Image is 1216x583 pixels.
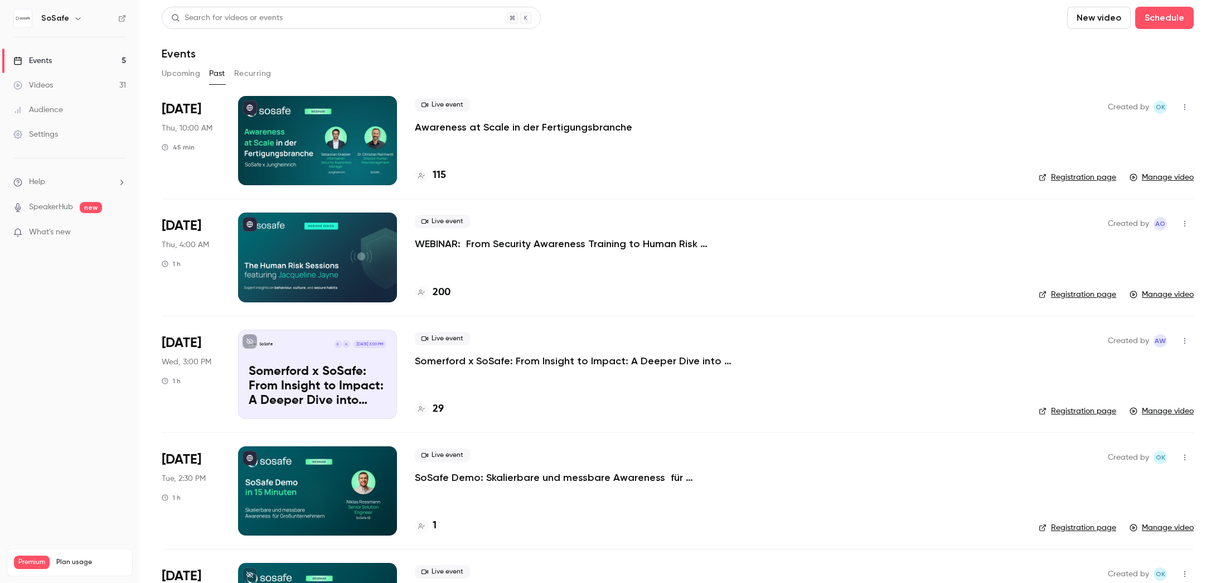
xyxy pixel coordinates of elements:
li: help-dropdown-opener [13,176,126,188]
span: Live event [415,449,470,462]
span: Created by [1108,334,1149,348]
span: Plan usage [56,558,125,567]
p: SoSafe [259,341,273,347]
span: [DATE] [162,451,201,469]
a: Registration page [1039,289,1116,300]
span: Created by [1108,567,1149,581]
a: Manage video [1130,289,1194,300]
span: Tue, 2:30 PM [162,473,206,484]
span: Thu, 10:00 AM [162,123,212,134]
span: Help [29,176,45,188]
a: 29 [415,402,444,417]
div: Sep 4 Thu, 12:00 PM (Australia/Sydney) [162,213,220,302]
a: Registration page [1039,172,1116,183]
a: Registration page [1039,522,1116,533]
span: new [80,202,102,213]
div: Sep 3 Wed, 3:00 PM (Europe/Berlin) [162,330,220,419]
span: [DATE] [162,217,201,235]
button: Recurring [234,65,272,83]
div: 45 min [162,143,195,152]
a: 200 [415,285,450,300]
span: OK [1156,567,1165,581]
a: WEBINAR: From Security Awareness Training to Human Risk Management [415,237,749,250]
h4: 1 [433,518,437,533]
div: A [342,340,351,349]
a: Awareness at Scale in der Fertigungsbranche [415,121,632,134]
span: Live event [415,98,470,112]
span: What's new [29,227,71,238]
div: Settings [13,129,58,140]
h4: 200 [433,285,450,300]
span: OK [1156,100,1165,114]
h4: 115 [433,168,446,183]
a: 115 [415,168,446,183]
div: Search for videos or events [171,12,283,24]
span: Live event [415,332,470,345]
iframe: Noticeable Trigger [113,228,126,238]
div: 1 h [162,493,181,502]
button: Past [209,65,225,83]
button: Schedule [1135,7,1194,29]
a: SpeakerHub [29,201,73,213]
h6: SoSafe [41,13,69,24]
span: Wed, 3:00 PM [162,356,211,368]
span: Created by [1108,217,1149,230]
a: Manage video [1130,522,1194,533]
div: Videos [13,80,53,91]
div: Sep 4 Thu, 10:00 AM (Europe/Berlin) [162,96,220,185]
button: New video [1067,7,1131,29]
span: Thu, 4:00 AM [162,239,209,250]
span: [DATE] [162,100,201,118]
span: Olga Krukova [1154,100,1167,114]
a: Somerford x SoSafe: From Insight to Impact: A Deeper Dive into Behavioral Science in Cybersecurity [415,354,749,368]
a: Somerford x SoSafe: From Insight to Impact: A Deeper Dive into Behavioral Science in Cybersecurit... [238,330,397,419]
a: Manage video [1130,172,1194,183]
span: Created by [1108,100,1149,114]
span: Live event [415,215,470,228]
a: 1 [415,518,437,533]
span: Premium [14,556,50,569]
span: [DATE] 3:00 PM [353,340,386,348]
span: Olga Krukova [1154,567,1167,581]
div: Audience [13,104,63,115]
h1: Events [162,47,196,60]
span: Olga Krukova [1154,451,1167,464]
img: SoSafe [14,9,32,27]
span: AW [1155,334,1166,348]
div: 1 h [162,377,181,386]
span: Alba Oni [1154,217,1167,230]
a: Registration page [1039,406,1116,417]
span: AO [1155,217,1165,230]
div: R [333,340,342,349]
div: Events [13,55,52,66]
h4: 29 [433,402,444,417]
span: [DATE] [162,334,201,352]
div: Aug 26 Tue, 2:30 PM (Europe/Paris) [162,446,220,536]
a: SoSafe Demo: Skalierbare und messbare Awareness für Großunternehmen [415,471,749,484]
span: Created by [1108,451,1149,464]
a: Manage video [1130,406,1194,417]
span: Alexandra Wasilewski [1154,334,1167,348]
span: OK [1156,451,1165,464]
div: 1 h [162,259,181,268]
span: Live event [415,565,470,579]
button: Upcoming [162,65,200,83]
p: Somerford x SoSafe: From Insight to Impact: A Deeper Dive into Behavioral Science in Cybersecurity [249,365,386,408]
